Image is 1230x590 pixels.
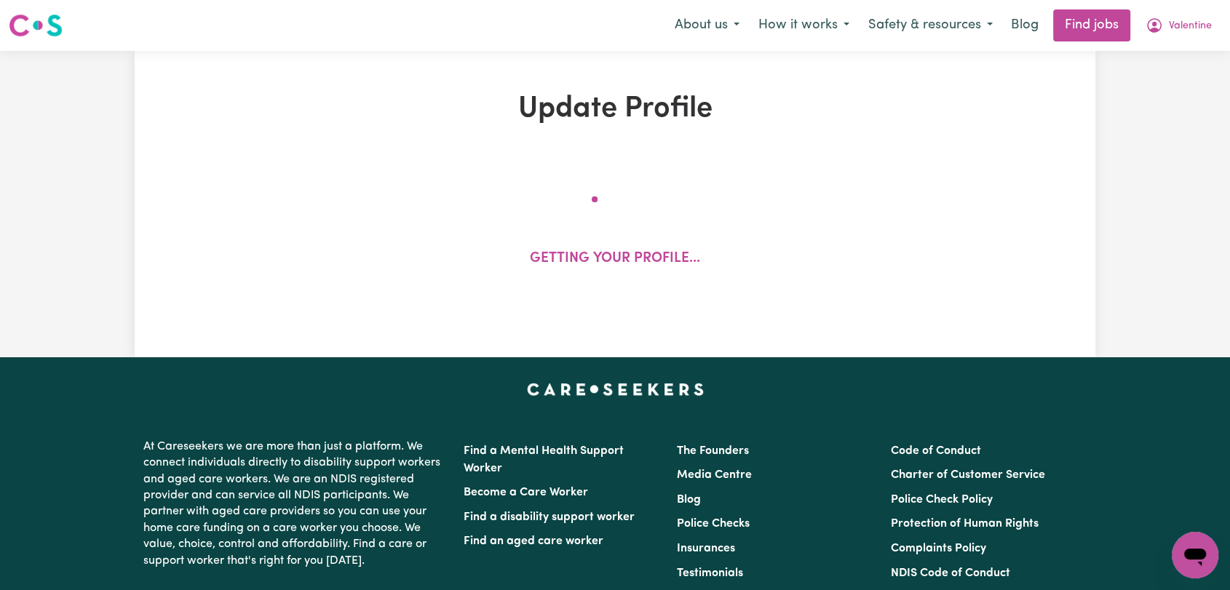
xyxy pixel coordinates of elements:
a: Testimonials [677,567,743,579]
a: Media Centre [677,469,752,481]
a: Insurances [677,543,735,554]
a: Blog [677,494,701,506]
img: Careseekers logo [9,12,63,39]
a: Complaints Policy [891,543,986,554]
p: At Careseekers we are more than just a platform. We connect individuals directly to disability su... [143,433,446,575]
a: Code of Conduct [891,445,981,457]
a: NDIS Code of Conduct [891,567,1010,579]
a: Find an aged care worker [464,535,603,547]
a: Careseekers logo [9,9,63,42]
span: Valentine [1169,18,1212,34]
h1: Update Profile [303,92,927,127]
a: Find a Mental Health Support Worker [464,445,624,474]
a: Become a Care Worker [464,487,588,498]
button: How it works [749,10,859,41]
a: Police Check Policy [891,494,993,506]
a: Find jobs [1053,9,1130,41]
p: Getting your profile... [530,249,700,270]
a: The Founders [677,445,749,457]
button: About us [665,10,749,41]
a: Blog [1002,9,1047,41]
a: Police Checks [677,518,750,530]
button: My Account [1136,10,1221,41]
button: Safety & resources [859,10,1002,41]
a: Find a disability support worker [464,511,635,523]
a: Careseekers home page [527,383,704,395]
a: Charter of Customer Service [891,469,1045,481]
iframe: Button to launch messaging window [1172,532,1218,578]
a: Protection of Human Rights [891,518,1039,530]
